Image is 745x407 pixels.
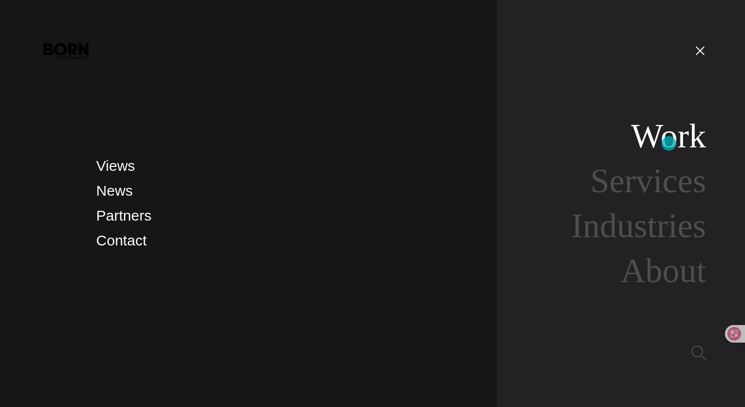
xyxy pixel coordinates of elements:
[571,207,706,244] a: Industries
[691,346,706,360] img: Search
[688,40,712,61] button: Open
[96,158,135,174] a: Views
[96,232,146,248] a: Contact
[96,183,133,199] a: News
[621,252,706,289] a: About
[590,162,706,200] a: Services
[96,207,151,224] a: Partners
[631,117,706,155] a: Work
